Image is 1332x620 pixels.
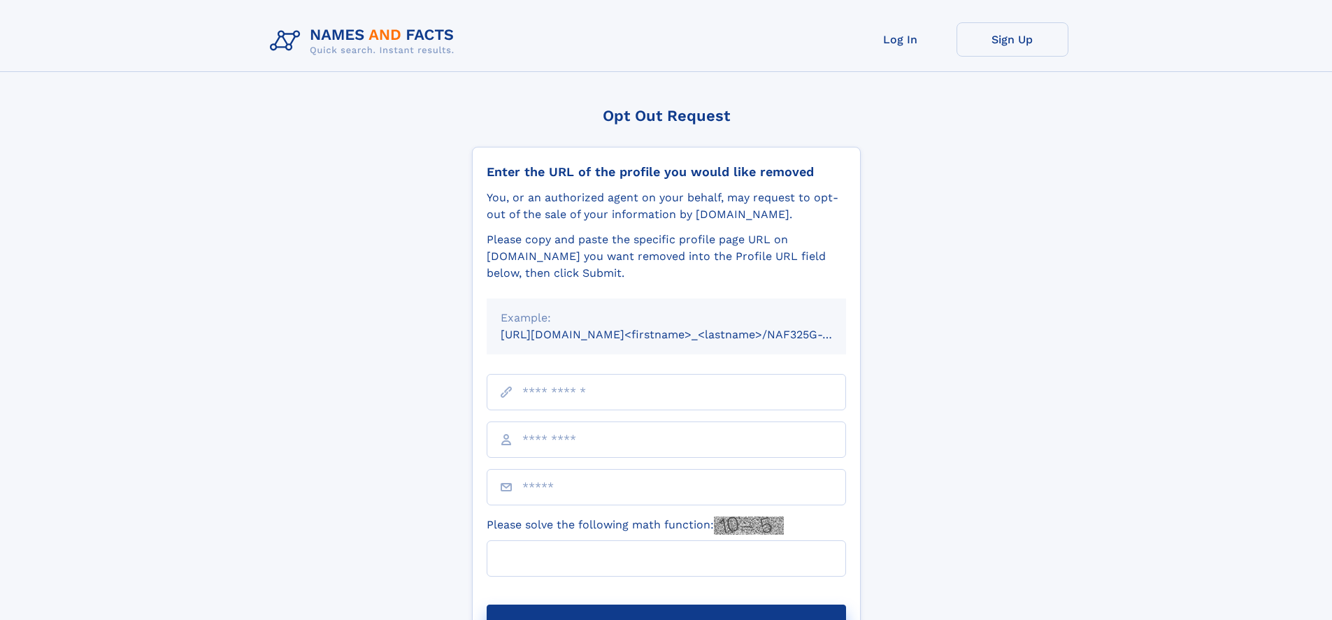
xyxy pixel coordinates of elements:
[501,310,832,326] div: Example:
[501,328,873,341] small: [URL][DOMAIN_NAME]<firstname>_<lastname>/NAF325G-xxxxxxxx
[487,231,846,282] div: Please copy and paste the specific profile page URL on [DOMAIN_NAME] you want removed into the Pr...
[957,22,1068,57] a: Sign Up
[264,22,466,60] img: Logo Names and Facts
[472,107,861,124] div: Opt Out Request
[487,517,784,535] label: Please solve the following math function:
[487,164,846,180] div: Enter the URL of the profile you would like removed
[845,22,957,57] a: Log In
[487,189,846,223] div: You, or an authorized agent on your behalf, may request to opt-out of the sale of your informatio...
